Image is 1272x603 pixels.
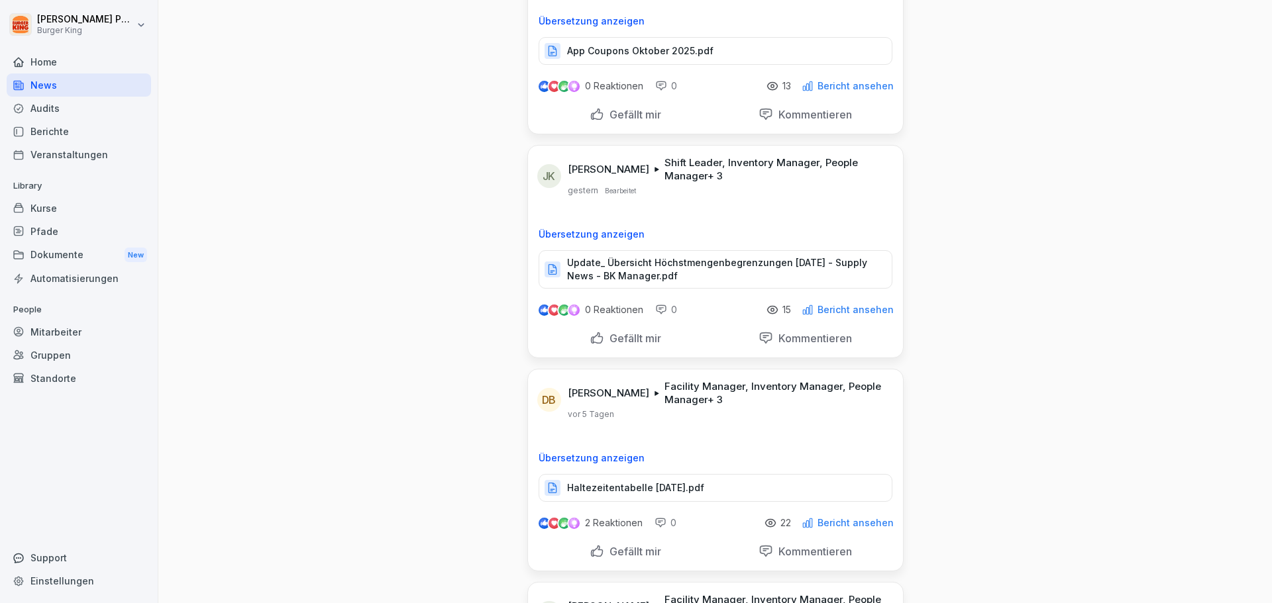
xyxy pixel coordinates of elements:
[568,80,580,92] img: inspiring
[539,518,549,528] img: like
[549,81,559,91] img: love
[7,143,151,166] a: Veranstaltungen
[7,97,151,120] a: Audits
[655,79,677,93] div: 0
[585,81,643,91] p: 0 Reaktionen
[782,81,791,91] p: 13
[605,185,636,196] p: Bearbeitet
[585,518,643,528] p: 2 Reaktionen
[539,48,892,62] a: App Coupons Oktober 2025.pdf
[773,108,852,121] p: Kommentieren
[37,14,134,25] p: [PERSON_NAME] Pecher
[780,518,791,528] p: 22
[585,304,643,315] p: 0 Reaktionen
[37,26,134,35] p: Burger King
[7,220,151,243] a: Pfade
[568,185,598,196] p: gestern
[7,197,151,220] a: Kurse
[664,380,887,406] p: Facility Manager, Inventory Manager, People Manager + 3
[567,256,878,283] p: Update_ Übersicht Höchstmengenbegrenzungen [DATE] - Supply News - BK Manager.pdf
[818,518,894,528] p: Bericht ansehen
[539,81,549,91] img: like
[539,485,892,498] a: Haltezeitentabelle [DATE].pdf
[539,267,892,280] a: Update_ Übersicht Höchstmengenbegrenzungen [DATE] - Supply News - BK Manager.pdf
[558,81,570,92] img: celebrate
[568,387,649,400] p: [PERSON_NAME]
[537,164,561,188] div: JK
[782,304,791,315] p: 15
[558,304,570,316] img: celebrate
[125,248,147,263] div: New
[773,545,852,558] p: Kommentieren
[539,453,892,463] p: Übersetzung anzeigen
[7,175,151,197] p: Library
[539,16,892,26] p: Übersetzung anzeigen
[549,518,559,528] img: love
[567,44,714,58] p: App Coupons Oktober 2025.pdf
[7,344,151,367] a: Gruppen
[7,299,151,320] p: People
[7,50,151,73] a: Home
[604,108,661,121] p: Gefällt mir
[773,332,852,345] p: Kommentieren
[604,545,661,558] p: Gefällt mir
[568,304,580,316] img: inspiring
[558,518,570,529] img: celebrate
[549,305,559,315] img: love
[7,546,151,569] div: Support
[655,516,676,530] div: 0
[655,303,677,316] div: 0
[568,409,614,420] p: vor 5 Tagen
[567,481,704,494] p: Haltezeitentabelle [DATE].pdf
[7,120,151,143] a: Berichte
[7,367,151,390] a: Standorte
[568,517,580,529] img: inspiring
[7,320,151,344] a: Mitarbeiter
[568,163,649,176] p: [PERSON_NAME]
[7,243,151,267] div: Dokumente
[539,304,549,315] img: like
[818,304,894,315] p: Bericht ansehen
[7,267,151,290] a: Automatisierungen
[539,229,892,240] p: Übersetzung anzeigen
[7,243,151,267] a: DokumenteNew
[818,81,894,91] p: Bericht ansehen
[7,73,151,97] a: News
[7,569,151,592] a: Einstellungen
[664,156,886,183] p: Shift Leader, Inventory Manager, People Manager + 3
[537,388,561,412] div: DB
[604,332,661,345] p: Gefällt mir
